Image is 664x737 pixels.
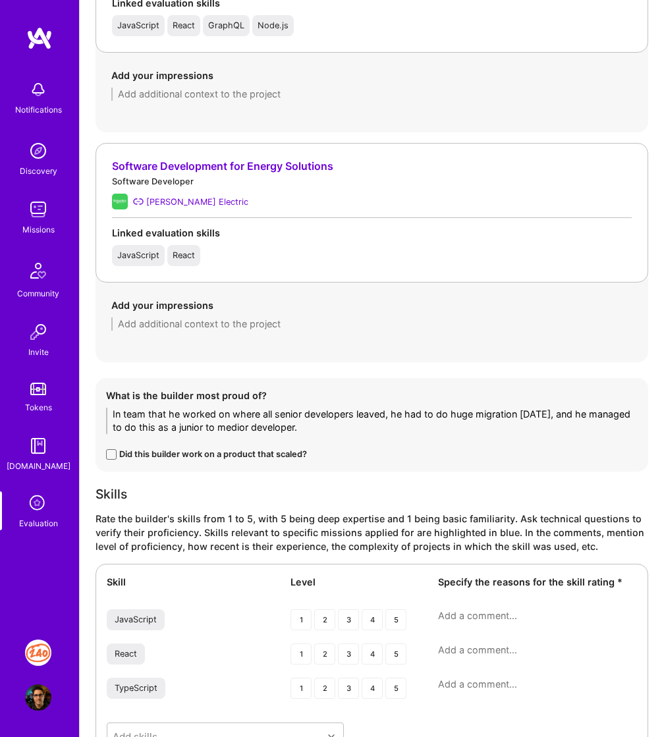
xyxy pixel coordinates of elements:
div: Discovery [20,164,57,178]
div: Tokens [25,400,52,414]
div: 2 [314,678,335,699]
div: 3 [338,643,359,665]
a: J: 240 Tutoring - Jobs Section Redesign [22,640,55,666]
div: Invite [28,345,49,359]
div: 5 [385,609,406,630]
img: discovery [25,138,51,164]
div: Schneider Electric [146,195,248,209]
div: 1 [290,678,312,699]
div: Evaluation [19,516,58,530]
div: 1 [290,643,312,665]
div: React [173,250,195,261]
img: guide book [25,433,51,459]
div: Add your impressions [111,298,632,312]
i: Schneider Electric [133,196,144,207]
div: JavaScript [115,614,157,625]
img: Company logo [112,194,128,209]
div: Specify the reasons for the skill rating * [438,575,637,589]
img: bell [25,76,51,103]
div: React [115,649,137,659]
div: 4 [362,678,383,699]
div: 1 [290,609,312,630]
div: Skills [96,487,648,501]
div: Level [290,575,422,589]
img: Invite [25,319,51,345]
i: icon SelectionTeam [26,491,51,516]
div: JavaScript [117,250,159,261]
div: 4 [362,643,383,665]
img: teamwork [25,196,51,223]
div: React [173,20,195,31]
img: logo [26,26,53,50]
img: J: 240 Tutoring - Jobs Section Redesign [25,640,51,666]
div: TypeScript [115,683,157,694]
textarea: In team that he worked on where all senior developers leaved, he had to do huge migration [DATE],... [106,408,638,434]
div: Software Development for Energy Solutions [112,159,632,173]
div: 2 [314,643,335,665]
div: 5 [385,678,406,699]
div: Software Developer [112,175,632,188]
div: 4 [362,609,383,630]
img: tokens [30,383,46,395]
a: [PERSON_NAME] Electric [133,195,248,209]
div: [DOMAIN_NAME] [7,459,70,473]
div: Rate the builder's skills from 1 to 5, with 5 being deep expertise and 1 being basic familiarity.... [96,512,648,553]
div: Missions [22,223,55,236]
div: JavaScript [117,20,159,31]
div: Add your impressions [111,68,632,82]
div: What is the builder most proud of? [106,389,638,402]
div: Notifications [15,103,62,117]
div: Node.js [258,20,289,31]
div: GraphQL [208,20,244,31]
div: Skill [107,575,275,589]
img: User Avatar [25,684,51,711]
div: 3 [338,678,359,699]
div: Linked evaluation skills [112,226,632,240]
div: Did this builder work on a product that scaled? [119,447,307,461]
div: 2 [314,609,335,630]
img: Community [22,255,54,287]
div: 3 [338,609,359,630]
div: 5 [385,643,406,665]
a: User Avatar [22,684,55,711]
div: Community [17,287,59,300]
